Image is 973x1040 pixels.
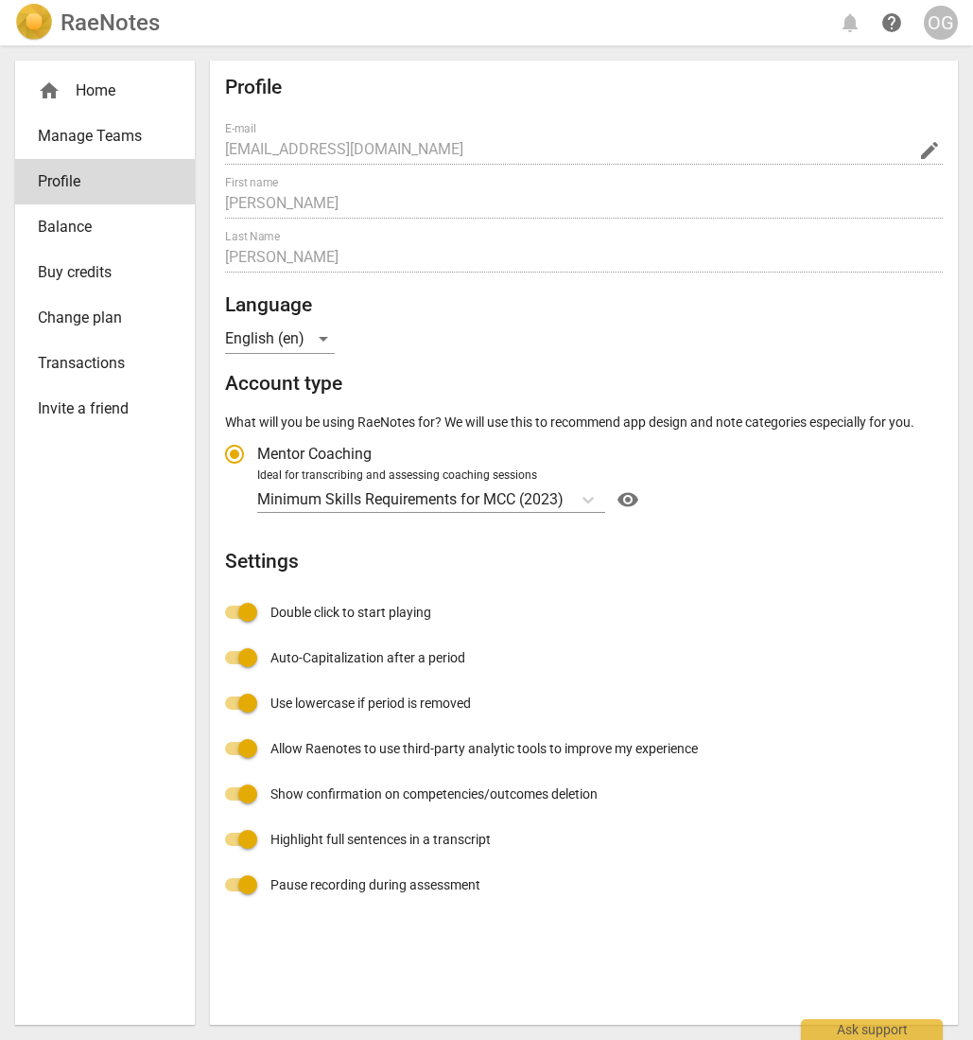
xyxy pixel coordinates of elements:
span: Allow Raenotes to use third-party analytic tools to improve my experience [270,739,698,759]
a: Buy credits [15,250,195,295]
span: Highlight full sentences in a transcript [270,830,491,850]
label: Last Name [225,231,280,242]
span: Double click to start playing [270,603,431,623]
a: Balance [15,204,195,250]
label: First name [225,177,278,188]
img: Logo [15,4,53,42]
h2: Account type [225,372,943,396]
span: Change plan [38,307,157,329]
span: home [38,79,61,102]
span: Buy credits [38,261,157,284]
span: Mentor Coaching [257,443,372,465]
a: Manage Teams [15,114,195,159]
input: Ideal for transcribing and assessing coaching sessionsMinimum Skills Requirements for MCC (2023)Help [565,490,569,508]
div: Account type [225,432,943,515]
span: Transactions [38,352,157,375]
p: What will you be using RaeNotes for? We will use this to recommend app design and note categories... [225,413,943,432]
span: Profile [38,170,157,193]
div: English (en) [225,324,335,354]
h2: RaeNotes [61,9,160,36]
span: Balance [38,216,157,238]
div: Home [15,68,195,114]
span: help [880,11,903,34]
a: Change plan [15,295,195,341]
h2: Language [225,293,943,317]
a: LogoRaeNotes [15,4,160,42]
a: Transactions [15,341,195,386]
span: Pause recording during assessment [270,875,480,895]
div: Home [38,79,157,102]
h2: Settings [225,550,943,573]
span: visibility [613,488,643,511]
p: Minimum Skills Requirements for MCC (2023) [257,488,564,510]
a: Invite a friend [15,386,195,432]
h2: Profile [225,76,943,99]
a: Profile [15,159,195,204]
span: Use lowercase if period is removed [270,694,471,714]
label: E-mail [225,123,256,134]
a: Help [605,485,643,515]
div: Ask support [801,1019,943,1040]
button: Help [613,485,643,515]
span: Show confirmation on competencies/outcomes deletion [270,784,598,804]
div: Ideal for transcribing and assessing coaching sessions [257,467,937,485]
span: Invite a friend [38,397,157,420]
span: edit [918,139,941,162]
span: Auto-Capitalization after a period [270,648,465,668]
span: Manage Teams [38,125,157,148]
button: Change Email [916,137,943,164]
a: Help [875,6,909,40]
button: OG [924,6,958,40]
